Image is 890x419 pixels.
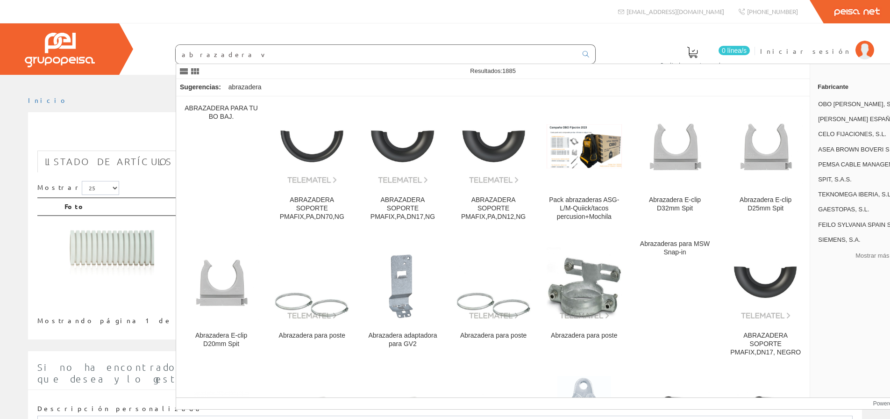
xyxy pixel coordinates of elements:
[37,127,853,146] h1: Ac-63 Tubo Acom.acoplast Aiscan
[719,46,750,55] span: 0 línea/s
[502,67,516,74] span: 1885
[470,67,516,74] span: Resultados:
[728,196,803,213] div: Abrazadera E-clip D25mm Spit
[637,108,712,184] img: Abrazadera E-clip D32mm Spit
[176,81,223,94] div: Sugerencias:
[176,45,577,64] input: Buscar ...
[456,108,531,184] img: ABRAZADERA SOPORTE PMAFIX,PA,DN12,NG
[274,245,349,320] img: Abrazadera para poste
[37,404,203,413] label: Descripción personalizada
[456,332,531,340] div: Abrazadera para poste
[661,60,724,69] span: Pedido actual
[274,108,349,184] img: ABRAZADERA SOPORTE PMAFIX,PA,DN70,NG
[357,97,448,232] a: ABRAZADERA SOPORTE PMAFIX,PA,DN17,NG ABRAZADERA SOPORTE PMAFIX,PA,DN17,NG
[365,332,440,348] div: Abrazadera adaptadora para GV2
[37,151,180,173] a: Listado de artículos
[82,181,119,195] select: Mostrar
[547,332,622,340] div: Abrazadera para poste
[61,198,285,216] th: Foto
[267,232,357,368] a: Abrazadera para poste Abrazadera para poste
[225,79,265,96] div: abrazadera
[539,232,629,368] a: Abrazadera para poste Abrazadera para poste
[547,196,622,221] div: Pack abrazaderas ASG-L/M-Quiick/tacos percusion+Mochila
[449,232,539,368] a: Abrazadera para poste Abrazadera para poste
[627,7,724,15] span: [EMAIL_ADDRESS][DOMAIN_NAME]
[176,97,266,232] a: ABRAZADERA PARA TUBO BAJ.
[637,196,712,213] div: Abrazadera E-clip D32mm Spit
[274,196,349,221] div: ABRAZADERA SOPORTE PMAFIX,PA,DN70,NG
[267,97,357,232] a: ABRAZADERA SOPORTE PMAFIX,PA,DN70,NG ABRAZADERA SOPORTE PMAFIX,PA,DN70,NG
[184,104,259,121] div: ABRAZADERA PARA TUBO BAJ.
[365,108,440,184] img: ABRAZADERA SOPORTE PMAFIX,PA,DN17,NG
[720,232,811,368] a: ABRAZADERA SOPORTE PMAFIX,DN17, NEGRO ABRAZADERA SOPORTE PMAFIX,DN17, NEGRO
[630,97,720,232] a: Abrazadera E-clip D32mm Spit Abrazadera E-clip D32mm Spit
[37,312,369,325] div: Mostrando página 1 de 1
[720,97,811,232] a: Abrazadera E-clip D25mm Spit Abrazadera E-clip D25mm Spit
[176,232,266,368] a: Abrazadera E-clip D20mm Spit Abrazadera E-clip D20mm Spit
[760,46,851,56] span: Iniciar sesión
[547,124,622,168] img: Pack abrazaderas ASG-L/M-Quiick/tacos percusion+Mochila
[456,196,531,221] div: ABRAZADERA SOPORTE PMAFIX,PA,DN12,NG
[539,97,629,232] a: Pack abrazaderas ASG-L/M-Quiick/tacos percusion+Mochila Pack abrazaderas ASG-L/M-Quiick/tacos per...
[37,361,851,384] span: Si no ha encontrado algún artículo en nuestro catálogo introduzca aquí la cantidad y la descripci...
[25,33,95,67] img: Grupo Peisa
[637,240,712,257] div: Abrazaderas para MSW Snap-in
[37,181,119,195] label: Mostrar
[728,332,803,357] div: ABRAZADERA SOPORTE PMAFIX,DN17, NEGRO
[728,108,803,184] img: Abrazadera E-clip D25mm Spit
[357,232,448,368] a: Abrazadera adaptadora para GV2 Abrazadera adaptadora para GV2
[630,232,720,368] a: Abrazaderas para MSW Snap-in
[274,332,349,340] div: Abrazadera para poste
[365,245,440,320] img: Abrazadera adaptadora para GV2
[728,245,803,320] img: ABRAZADERA SOPORTE PMAFIX,DN17, NEGRO
[28,96,68,104] a: Inicio
[760,39,874,48] a: Iniciar sesión
[184,245,259,320] img: Abrazadera E-clip D20mm Spit
[449,97,539,232] a: ABRAZADERA SOPORTE PMAFIX,PA,DN12,NG ABRAZADERA SOPORTE PMAFIX,PA,DN12,NG
[184,332,259,348] div: Abrazadera E-clip D20mm Spit
[64,225,154,281] img: Foto artículo Ac-63 Tubo Acom.acoplast Aiscan (100) (192x117.85714285714)
[747,7,798,15] span: [PHONE_NUMBER]
[365,196,440,221] div: ABRAZADERA SOPORTE PMAFIX,PA,DN17,NG
[456,245,531,320] img: Abrazadera para poste
[547,245,622,320] img: Abrazadera para poste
